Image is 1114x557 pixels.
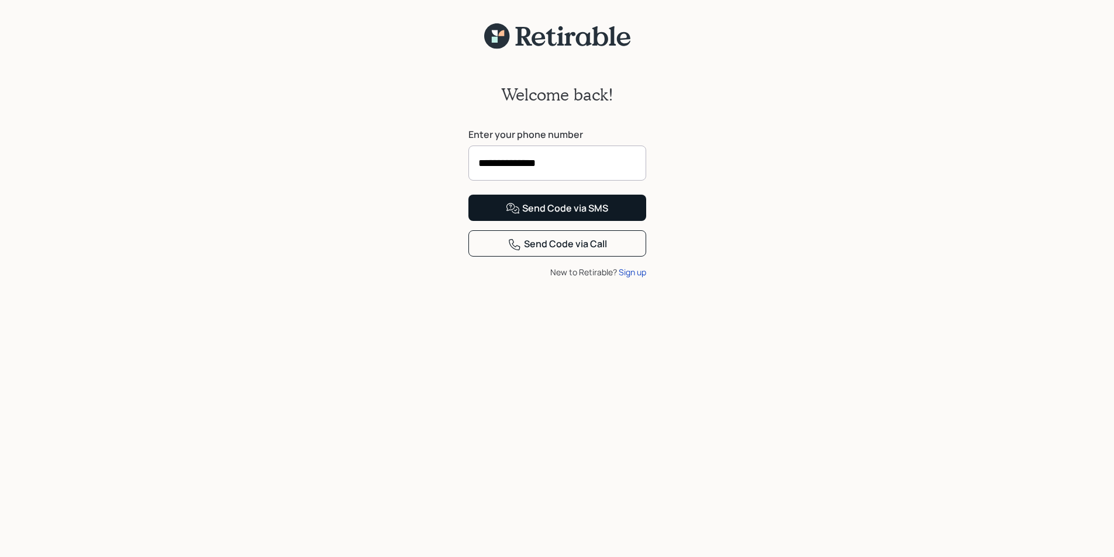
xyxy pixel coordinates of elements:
button: Send Code via SMS [468,195,646,221]
div: Send Code via Call [508,237,607,251]
label: Enter your phone number [468,128,646,141]
h2: Welcome back! [501,85,613,105]
div: Send Code via SMS [506,202,608,216]
button: Send Code via Call [468,230,646,257]
div: Sign up [619,266,646,278]
div: New to Retirable? [468,266,646,278]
